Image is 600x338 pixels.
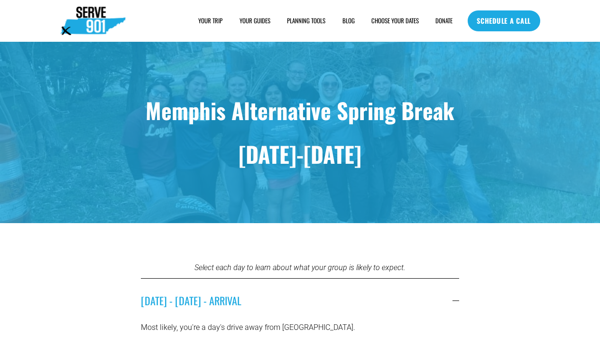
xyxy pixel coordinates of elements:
[239,138,361,170] strong: [DATE]-[DATE]
[435,16,452,26] a: DONATE
[60,7,126,35] img: Serve901
[240,16,270,26] a: YOUR GUIDES
[371,16,419,26] a: CHOOSE YOUR DATES
[194,263,406,272] em: Select each day to learn about what your group is likely to expect.
[198,17,222,25] span: YOUR TRIP
[287,17,325,25] span: PLANNING TOOLS
[198,16,222,26] a: folder dropdown
[141,293,452,308] span: [DATE] - [DATE] - ARRIVAL
[141,322,459,333] p: Most likely, you're a day's drive away from [GEOGRAPHIC_DATA].
[342,16,355,26] a: BLOG
[141,279,459,322] button: [DATE] - [DATE] - ARRIVAL
[146,94,454,126] strong: Memphis Alternative Spring Break
[287,16,325,26] a: folder dropdown
[468,10,540,31] a: SCHEDULE A CALL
